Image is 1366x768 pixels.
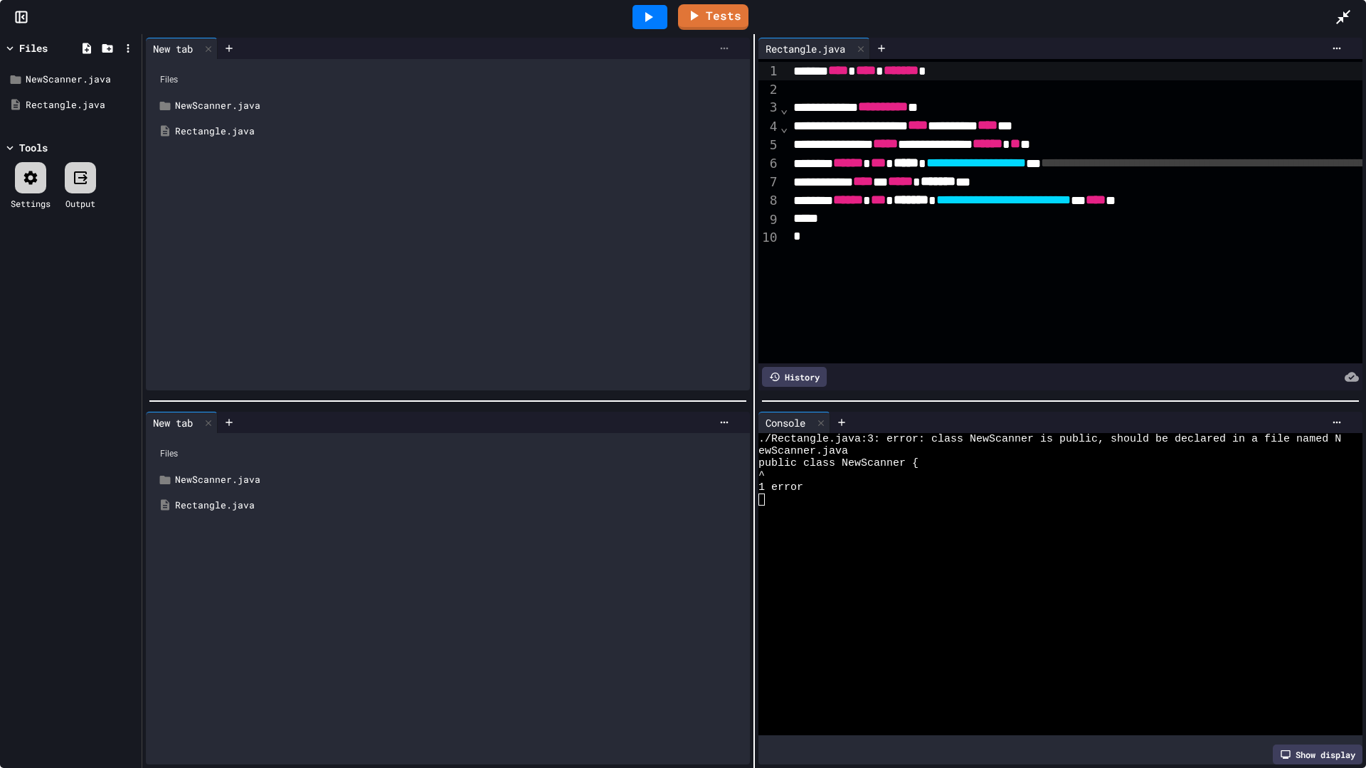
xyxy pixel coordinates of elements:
div: 8 [758,191,780,210]
div: 2 [758,80,780,98]
div: 9 [758,210,780,228]
div: 6 [758,154,780,173]
div: 5 [758,136,780,154]
span: Fold line [780,101,789,116]
div: 10 [758,228,780,246]
div: History [762,367,827,387]
div: Chat with us now!Close [6,6,98,90]
div: 1 [758,62,780,80]
div: 4 [758,117,780,136]
div: 3 [758,98,780,117]
span: ewScanner.java [758,445,848,457]
span: 1 error [758,481,803,494]
div: NewScanner.java [175,99,741,113]
span: ^ [758,469,765,481]
div: Files [153,66,743,93]
span: public class NewScanner { [758,457,918,469]
div: 7 [758,173,780,191]
div: NewScanner.java [175,473,741,487]
div: Files [153,440,743,467]
span: ./Rectangle.java:3: error: class NewScanner is public, should be declared in a file named N [758,433,1341,445]
span: Fold line [780,119,789,134]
